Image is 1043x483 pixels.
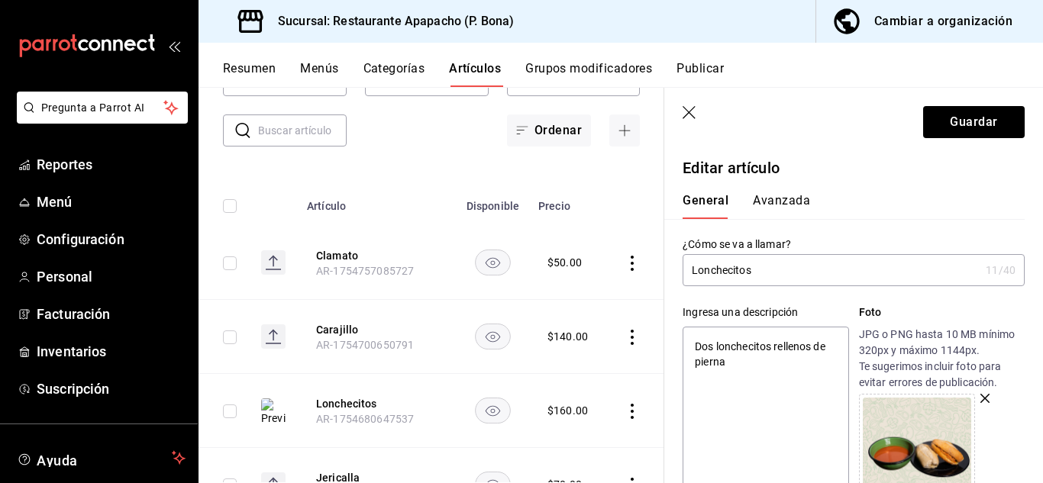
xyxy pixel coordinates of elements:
span: Ayuda [37,449,166,467]
p: JPG o PNG hasta 10 MB mínimo 320px y máximo 1144px. Te sugerimos incluir foto para evitar errores... [859,327,1025,391]
button: availability-product [475,324,511,349]
button: General [683,193,728,219]
span: Personal [37,266,186,287]
label: ¿Cómo se va a llamar? [683,239,1025,250]
span: Suscripción [37,378,186,399]
div: navigation tabs [223,61,1043,87]
span: Reportes [37,154,186,175]
th: Disponible [457,177,529,226]
th: Precio [529,177,606,226]
h3: Sucursal: Restaurante Apapacho (P. Bona) [266,12,514,31]
button: actions [625,330,640,345]
button: availability-product [475,250,511,275]
div: navigation tabs [683,193,1006,219]
span: AR-1754757085727 [316,265,414,277]
span: AR-1754680647537 [316,413,414,425]
div: $ 140.00 [547,329,588,344]
span: Facturación [37,304,186,324]
button: Guardar [923,106,1025,138]
p: Foto [859,304,1025,320]
p: Editar artículo [683,156,1025,179]
button: edit-product-location [316,396,438,411]
input: Buscar artículo [258,115,347,146]
th: Artículo [298,177,457,226]
div: $ 50.00 [547,255,582,270]
button: actions [625,256,640,271]
button: Resumen [223,61,276,87]
button: availability-product [475,398,511,423]
button: Categorías [363,61,425,87]
div: $ 160.00 [547,403,588,418]
button: Artículos [449,61,501,87]
button: open_drawer_menu [168,40,180,52]
span: Pregunta a Parrot AI [41,100,164,116]
button: actions [625,404,640,419]
a: Pregunta a Parrot AI [11,111,188,127]
button: Avanzada [753,193,810,219]
button: Pregunta a Parrot AI [17,92,188,124]
button: Ordenar [507,114,591,147]
span: Menú [37,192,186,212]
div: Cambiar a organización [874,11,1012,32]
span: Inventarios [37,341,186,362]
button: edit-product-location [316,322,438,337]
button: edit-product-location [316,248,438,263]
button: Grupos modificadores [525,61,652,87]
img: Preview [261,398,286,426]
span: Configuración [37,229,186,250]
button: Menús [300,61,338,87]
div: 11 /40 [986,262,1016,278]
span: AR-1754700650791 [316,339,414,351]
button: Publicar [676,61,724,87]
div: Ingresa una descripción [683,304,848,320]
